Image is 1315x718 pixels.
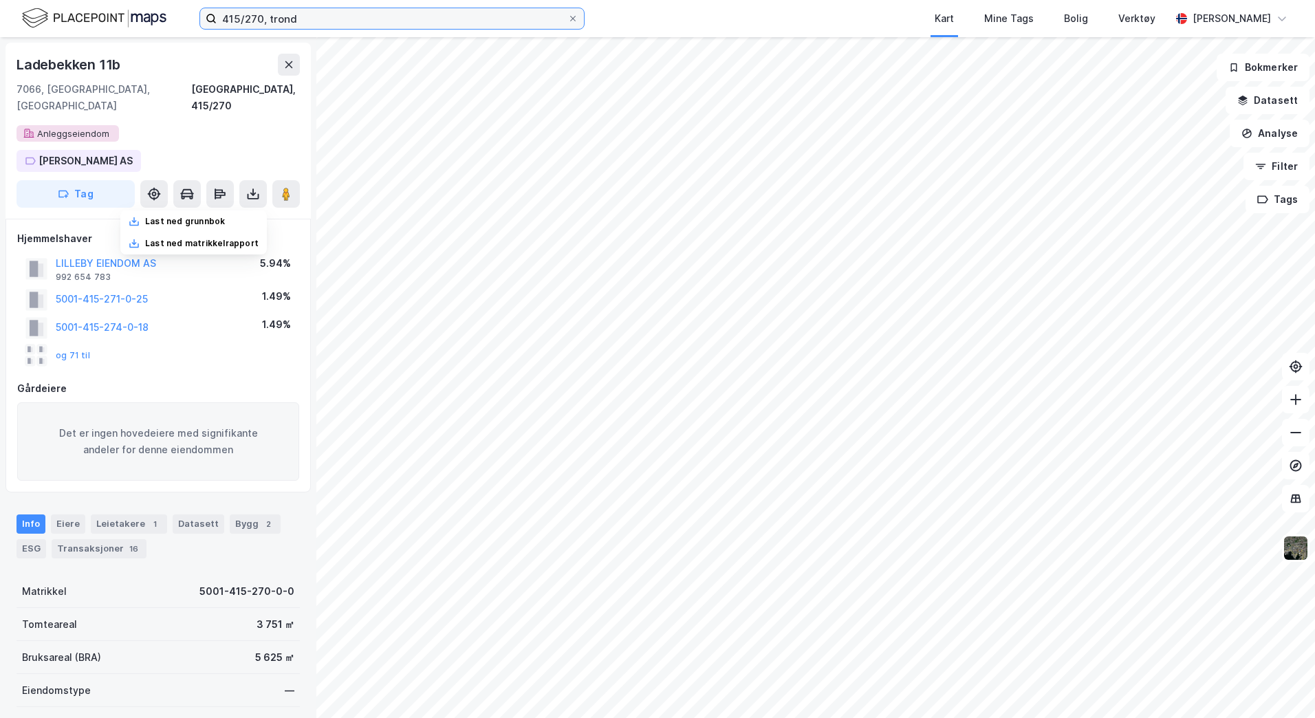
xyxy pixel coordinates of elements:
[217,8,567,29] input: Søk på adresse, matrikkel, gårdeiere, leietakere eller personer
[262,288,291,305] div: 1.49%
[56,272,111,283] div: 992 654 783
[17,230,299,247] div: Hjemmelshaver
[17,180,135,208] button: Tag
[22,682,91,699] div: Eiendomstype
[22,6,166,30] img: logo.f888ab2527a4732fd821a326f86c7f29.svg
[1217,54,1309,81] button: Bokmerker
[17,514,45,534] div: Info
[984,10,1034,27] div: Mine Tags
[51,514,85,534] div: Eiere
[52,539,146,558] div: Transaksjoner
[1226,87,1309,114] button: Datasett
[230,514,281,534] div: Bygg
[1246,652,1315,718] iframe: Chat Widget
[1243,153,1309,180] button: Filter
[260,255,291,272] div: 5.94%
[1118,10,1155,27] div: Verktøy
[1064,10,1088,27] div: Bolig
[935,10,954,27] div: Kart
[145,216,225,227] div: Last ned grunnbok
[39,153,133,169] div: [PERSON_NAME] AS
[257,616,294,633] div: 3 751 ㎡
[1246,186,1309,213] button: Tags
[191,81,300,114] div: [GEOGRAPHIC_DATA], 415/270
[22,649,101,666] div: Bruksareal (BRA)
[173,514,224,534] div: Datasett
[285,682,294,699] div: —
[261,517,275,531] div: 2
[127,542,141,556] div: 16
[22,616,77,633] div: Tomteareal
[262,316,291,333] div: 1.49%
[91,514,167,534] div: Leietakere
[1283,535,1309,561] img: 9k=
[148,517,162,531] div: 1
[17,402,299,481] div: Det er ingen hovedeiere med signifikante andeler for denne eiendommen
[1193,10,1271,27] div: [PERSON_NAME]
[1230,120,1309,147] button: Analyse
[17,539,46,558] div: ESG
[17,81,191,114] div: 7066, [GEOGRAPHIC_DATA], [GEOGRAPHIC_DATA]
[255,649,294,666] div: 5 625 ㎡
[22,583,67,600] div: Matrikkel
[199,583,294,600] div: 5001-415-270-0-0
[17,54,123,76] div: Ladebekken 11b
[1246,652,1315,718] div: Kontrollprogram for chat
[17,380,299,397] div: Gårdeiere
[145,238,259,249] div: Last ned matrikkelrapport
